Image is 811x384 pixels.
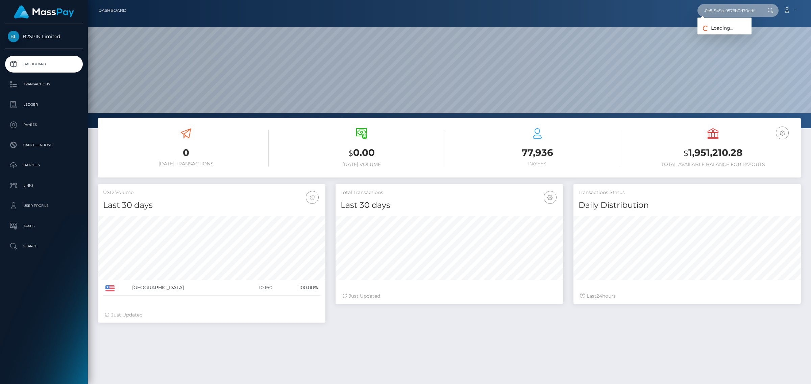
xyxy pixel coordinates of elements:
[697,4,761,17] input: Search...
[454,146,620,159] h3: 77,936
[5,177,83,194] a: Links
[8,31,19,42] img: B2SPIN Limited
[5,76,83,93] a: Transactions
[8,241,80,251] p: Search
[8,221,80,231] p: Taxes
[8,59,80,69] p: Dashboard
[14,5,74,19] img: MassPay Logo
[5,218,83,235] a: Taxes
[239,280,275,296] td: 10,160
[5,56,83,73] a: Dashboard
[103,146,269,159] h3: 0
[342,293,556,300] div: Just Updated
[5,197,83,214] a: User Profile
[103,189,320,196] h5: USD Volume
[630,162,796,167] h6: Total Available Balance for Payouts
[630,146,796,160] h3: 1,951,210.28
[279,162,444,167] h6: [DATE] Volume
[348,148,353,158] small: $
[105,285,115,291] img: US.png
[8,100,80,110] p: Ledger
[596,293,602,299] span: 24
[8,79,80,89] p: Transactions
[8,201,80,211] p: User Profile
[341,199,558,211] h4: Last 30 days
[8,120,80,130] p: Payees
[579,189,796,196] h5: Transactions Status
[103,199,320,211] h4: Last 30 days
[5,116,83,133] a: Payees
[8,160,80,170] p: Batches
[5,96,83,113] a: Ledger
[8,140,80,150] p: Cancellations
[579,199,796,211] h4: Daily Distribution
[5,157,83,174] a: Batches
[5,238,83,255] a: Search
[5,137,83,154] a: Cancellations
[103,161,269,167] h6: [DATE] Transactions
[105,311,319,319] div: Just Updated
[275,280,321,296] td: 100.00%
[580,293,794,300] div: Last hours
[697,25,733,31] span: Loading...
[130,280,239,296] td: [GEOGRAPHIC_DATA]
[5,33,83,39] span: B2SPIN Limited
[98,3,126,18] a: Dashboard
[454,161,620,167] h6: Payees
[341,189,558,196] h5: Total Transactions
[684,148,688,158] small: $
[279,146,444,160] h3: 0.00
[8,181,80,191] p: Links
